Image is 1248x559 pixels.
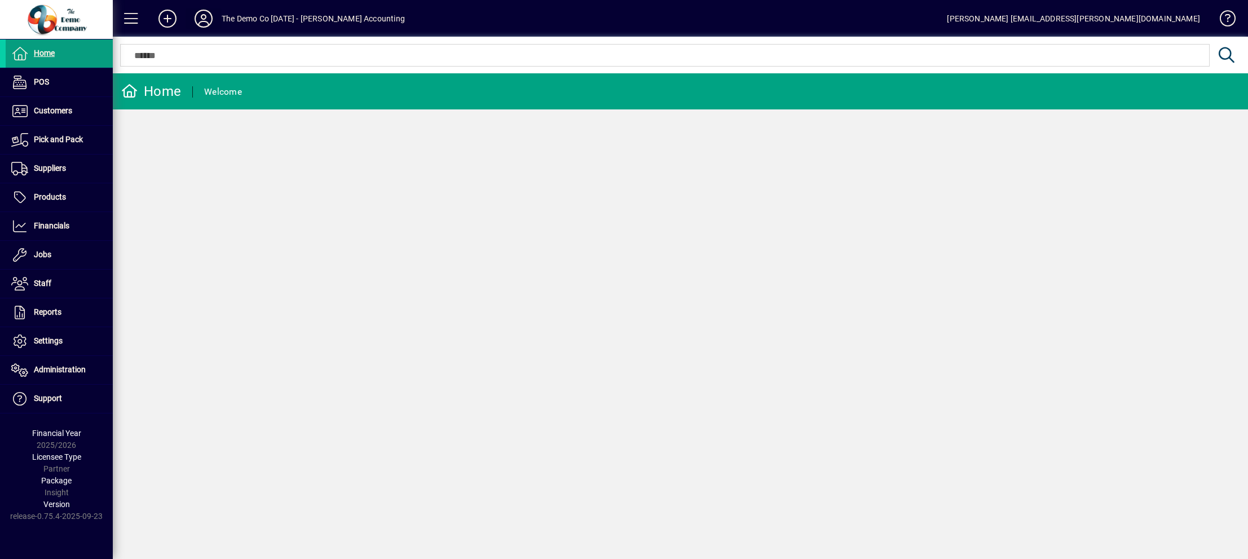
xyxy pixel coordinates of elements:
[6,385,113,413] a: Support
[121,82,181,100] div: Home
[34,77,49,86] span: POS
[34,135,83,144] span: Pick and Pack
[6,126,113,154] a: Pick and Pack
[34,49,55,58] span: Home
[43,500,70,509] span: Version
[6,241,113,269] a: Jobs
[6,270,113,298] a: Staff
[34,279,51,288] span: Staff
[32,452,81,461] span: Licensee Type
[6,298,113,327] a: Reports
[34,192,66,201] span: Products
[222,10,405,28] div: The Demo Co [DATE] - [PERSON_NAME] Accounting
[34,221,69,230] span: Financials
[6,155,113,183] a: Suppliers
[6,97,113,125] a: Customers
[149,8,186,29] button: Add
[6,212,113,240] a: Financials
[6,327,113,355] a: Settings
[34,336,63,345] span: Settings
[34,365,86,374] span: Administration
[6,68,113,96] a: POS
[41,476,72,485] span: Package
[34,394,62,403] span: Support
[34,250,51,259] span: Jobs
[6,183,113,212] a: Products
[204,83,242,101] div: Welcome
[34,164,66,173] span: Suppliers
[32,429,81,438] span: Financial Year
[34,106,72,115] span: Customers
[1211,2,1234,39] a: Knowledge Base
[6,356,113,384] a: Administration
[186,8,222,29] button: Profile
[34,307,61,316] span: Reports
[947,10,1200,28] div: [PERSON_NAME] [EMAIL_ADDRESS][PERSON_NAME][DOMAIN_NAME]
